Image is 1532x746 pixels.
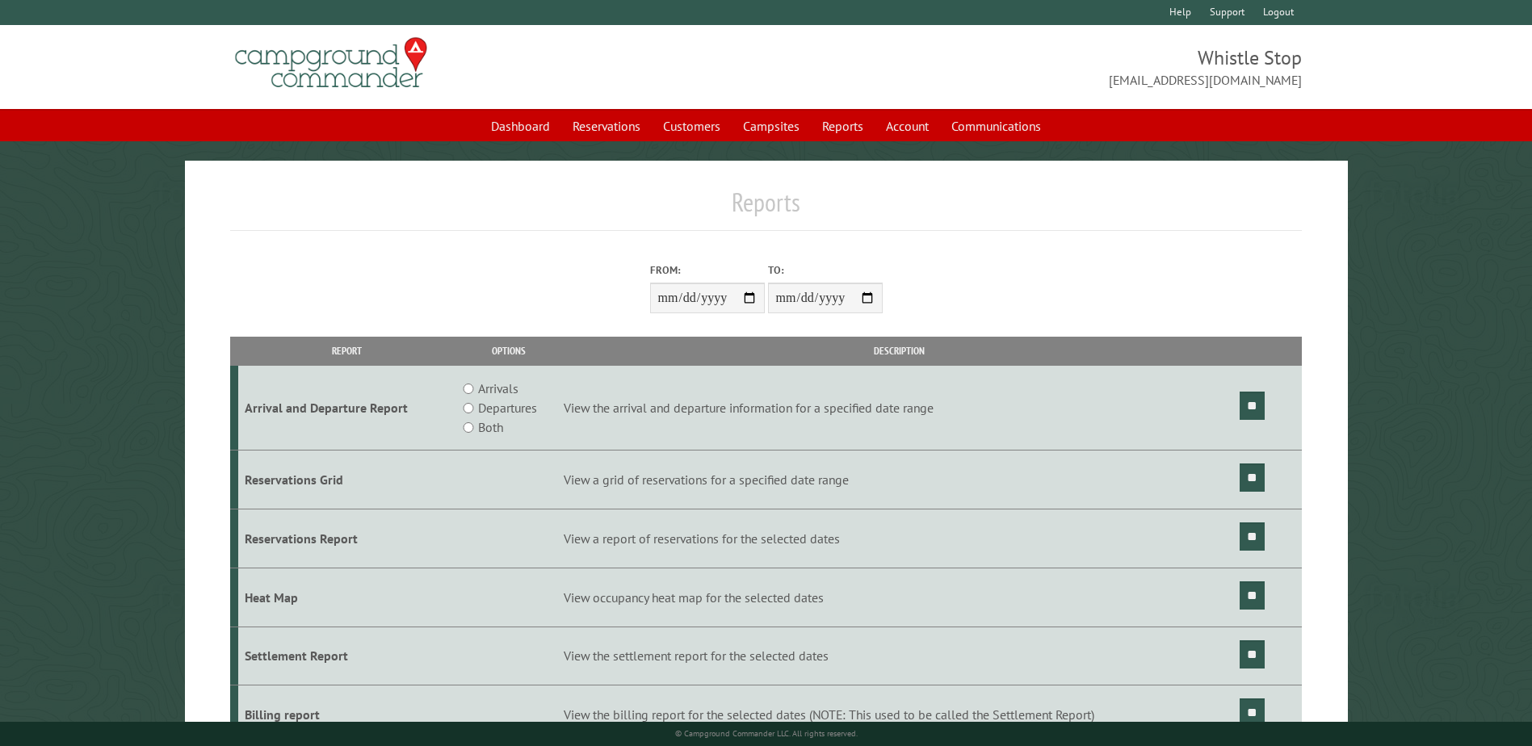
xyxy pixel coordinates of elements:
td: View the billing report for the selected dates (NOTE: This used to be called the Settlement Report) [561,685,1237,744]
a: Dashboard [481,111,560,141]
label: Arrivals [478,379,518,398]
a: Customers [653,111,730,141]
td: View the settlement report for the selected dates [561,627,1237,685]
th: Report [238,337,455,365]
td: View the arrival and departure information for a specified date range [561,366,1237,451]
td: View occupancy heat map for the selected dates [561,568,1237,627]
a: Reports [812,111,873,141]
h1: Reports [230,186,1301,231]
td: Billing report [238,685,455,744]
label: From: [650,262,765,278]
td: Reservations Report [238,509,455,568]
td: Arrival and Departure Report [238,366,455,451]
td: Heat Map [238,568,455,627]
small: © Campground Commander LLC. All rights reserved. [675,728,858,739]
a: Campsites [733,111,809,141]
a: Account [876,111,938,141]
td: Reservations Grid [238,451,455,509]
a: Reservations [563,111,650,141]
label: To: [768,262,883,278]
td: View a grid of reservations for a specified date range [561,451,1237,509]
th: Options [455,337,560,365]
label: Departures [478,398,537,417]
a: Communications [942,111,1051,141]
td: Settlement Report [238,627,455,685]
img: Campground Commander [230,31,432,94]
th: Description [561,337,1237,365]
td: View a report of reservations for the selected dates [561,509,1237,568]
span: Whistle Stop [EMAIL_ADDRESS][DOMAIN_NAME] [766,44,1302,90]
label: Both [478,417,503,437]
